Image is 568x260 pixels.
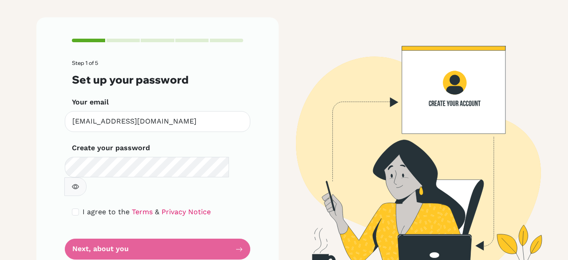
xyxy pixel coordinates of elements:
a: Terms [132,208,153,216]
input: Insert your email* [65,111,250,132]
span: Step 1 of 5 [72,60,98,66]
a: Privacy Notice [162,208,211,216]
h3: Set up your password [72,73,243,86]
label: Create your password [72,143,150,153]
span: & [155,208,159,216]
span: I agree to the [83,208,130,216]
label: Your email [72,97,109,108]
